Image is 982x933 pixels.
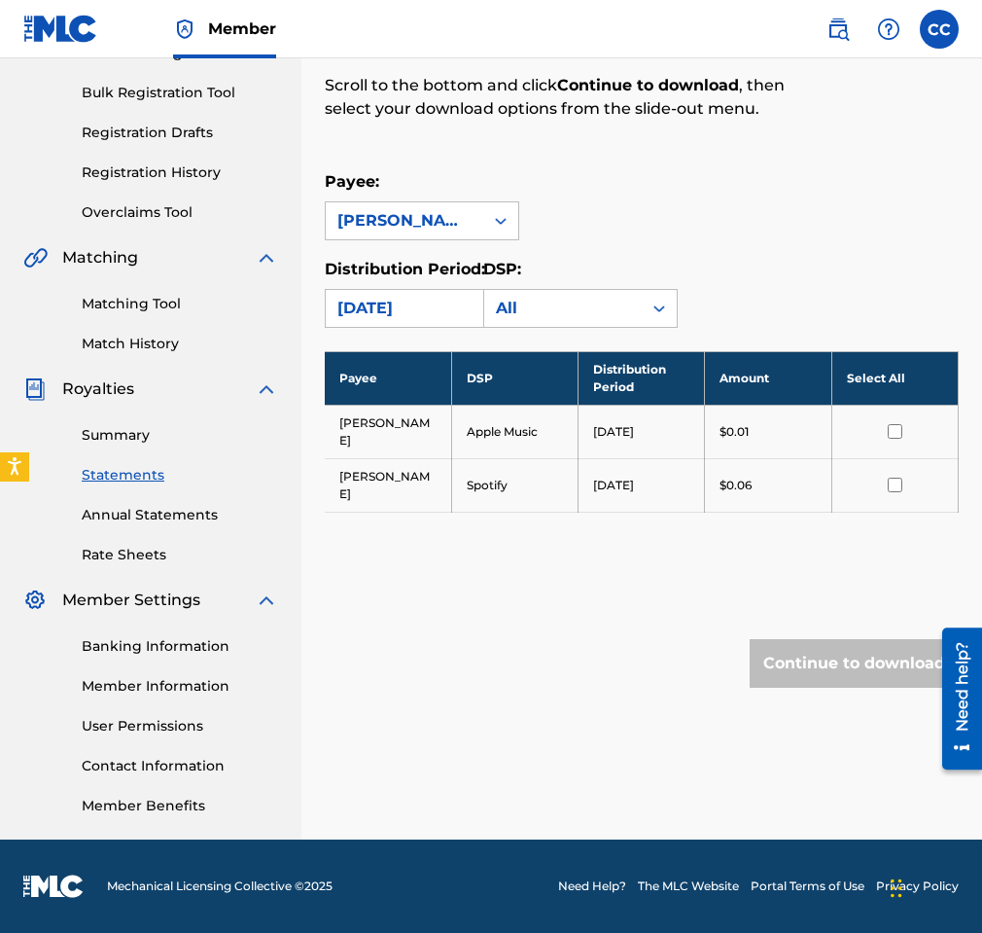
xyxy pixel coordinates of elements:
[82,202,278,223] a: Overclaims Tool
[558,878,626,895] a: Need Help?
[579,405,705,458] td: [DATE]
[23,377,47,401] img: Royalties
[337,297,472,320] div: [DATE]
[82,294,278,314] a: Matching Tool
[82,83,278,103] a: Bulk Registration Tool
[107,878,333,895] span: Mechanical Licensing Collective © 2025
[325,458,451,512] td: [PERSON_NAME]
[255,246,278,269] img: expand
[885,840,982,933] iframe: Chat Widget
[62,589,200,612] span: Member Settings
[325,260,485,278] label: Distribution Period:
[826,18,850,41] img: search
[928,621,982,777] iframe: Resource Center
[82,425,278,446] a: Summary
[719,423,749,441] p: $0.01
[325,405,451,458] td: [PERSON_NAME]
[82,505,278,525] a: Annual Statements
[82,756,278,776] a: Contact Information
[255,589,278,612] img: expand
[82,796,278,816] a: Member Benefits
[325,351,451,405] th: Payee
[173,18,196,41] img: Top Rightsholder
[557,76,739,94] strong: Continue to download
[451,351,578,405] th: DSP
[869,10,908,49] div: Help
[483,260,521,278] label: DSP:
[451,405,578,458] td: Apple Music
[23,15,98,43] img: MLC Logo
[82,162,278,183] a: Registration History
[705,351,831,405] th: Amount
[62,377,134,401] span: Royalties
[82,716,278,736] a: User Permissions
[451,458,578,512] td: Spotify
[208,18,276,40] span: Member
[579,458,705,512] td: [DATE]
[337,209,472,233] div: [PERSON_NAME]
[891,859,902,917] div: Drag
[82,465,278,485] a: Statements
[325,172,379,191] label: Payee:
[82,123,278,143] a: Registration Drafts
[62,246,138,269] span: Matching
[255,377,278,401] img: expand
[579,351,705,405] th: Distribution Period
[496,297,630,320] div: All
[82,676,278,697] a: Member Information
[23,875,84,898] img: logo
[638,878,739,895] a: The MLC Website
[819,10,858,49] a: Public Search
[82,545,278,565] a: Rate Sheets
[877,18,900,41] img: help
[23,246,48,269] img: Matching
[876,878,959,895] a: Privacy Policy
[831,351,958,405] th: Select All
[325,74,813,121] p: Scroll to the bottom and click , then select your download options from the slide-out menu.
[920,10,959,49] div: User Menu
[82,334,278,354] a: Match History
[82,636,278,657] a: Banking Information
[23,589,47,612] img: Member Settings
[719,477,752,494] p: $0.06
[751,878,864,895] a: Portal Terms of Use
